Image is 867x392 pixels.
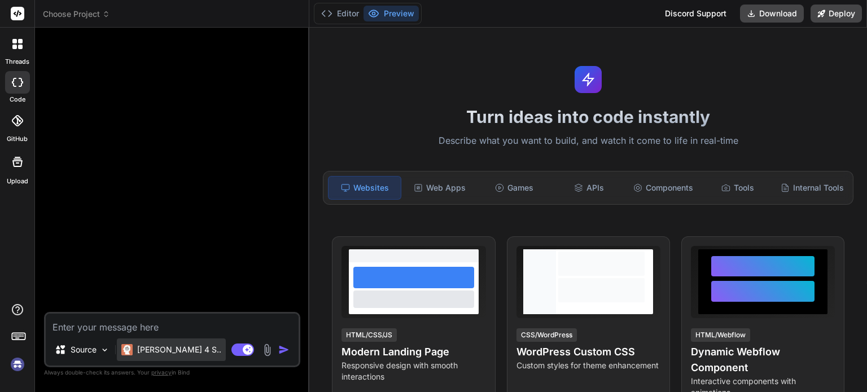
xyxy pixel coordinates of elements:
[261,343,274,356] img: attachment
[691,344,835,376] h4: Dynamic Webflow Component
[341,360,485,382] p: Responsive design with smooth interactions
[317,6,364,21] button: Editor
[478,176,550,200] div: Games
[44,367,300,378] p: Always double-check its answers. Your in Bind
[553,176,625,200] div: APIs
[776,176,848,200] div: Internal Tools
[316,107,860,127] h1: Turn ideas into code instantly
[100,345,110,355] img: Pick Models
[404,176,476,200] div: Web Apps
[702,176,774,200] div: Tools
[71,344,97,355] p: Source
[10,95,25,104] label: code
[8,355,27,374] img: signin
[278,344,290,355] img: icon
[121,344,133,355] img: Claude 4 Sonnet
[43,8,110,20] span: Choose Project
[7,134,28,144] label: GitHub
[5,57,29,67] label: threads
[316,134,860,148] p: Describe what you want to build, and watch it come to life in real-time
[516,344,660,360] h4: WordPress Custom CSS
[341,328,397,342] div: HTML/CSS/JS
[516,360,660,371] p: Custom styles for theme enhancement
[137,344,221,355] p: [PERSON_NAME] 4 S..
[811,5,862,23] button: Deploy
[691,328,750,342] div: HTML/Webflow
[627,176,699,200] div: Components
[658,5,733,23] div: Discord Support
[151,369,172,376] span: privacy
[328,176,401,200] div: Websites
[364,6,419,21] button: Preview
[7,177,28,186] label: Upload
[341,344,485,360] h4: Modern Landing Page
[516,328,577,342] div: CSS/WordPress
[740,5,804,23] button: Download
